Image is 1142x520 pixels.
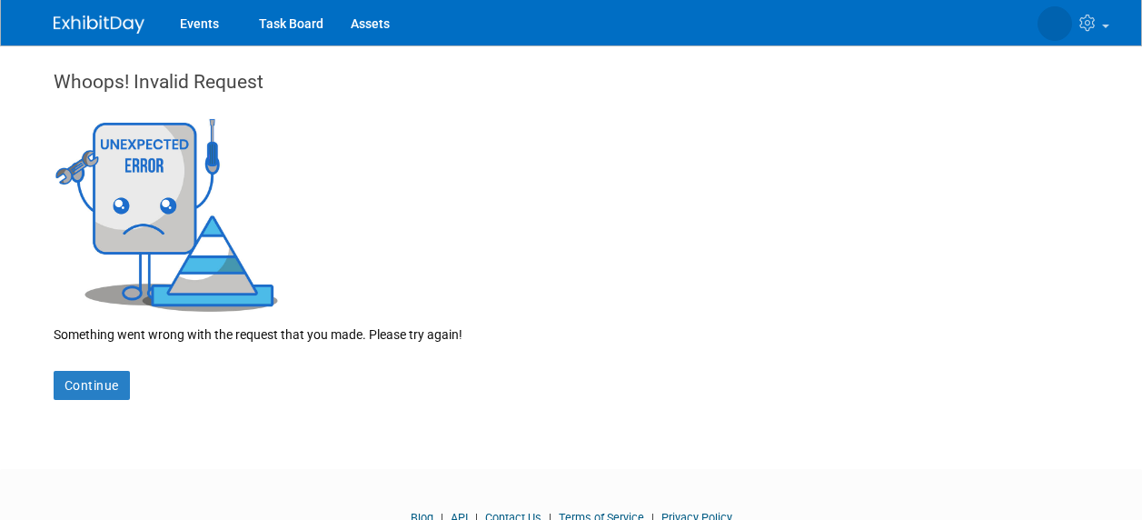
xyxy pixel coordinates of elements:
[54,68,1089,114] div: Whoops! Invalid Request
[54,371,130,400] a: Continue
[54,312,1089,344] div: Something went wrong with the request that you made. Please try again!
[54,15,144,34] img: ExhibitDay
[1038,6,1072,41] img: Savannah Jones
[54,114,281,312] img: Invalid Request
